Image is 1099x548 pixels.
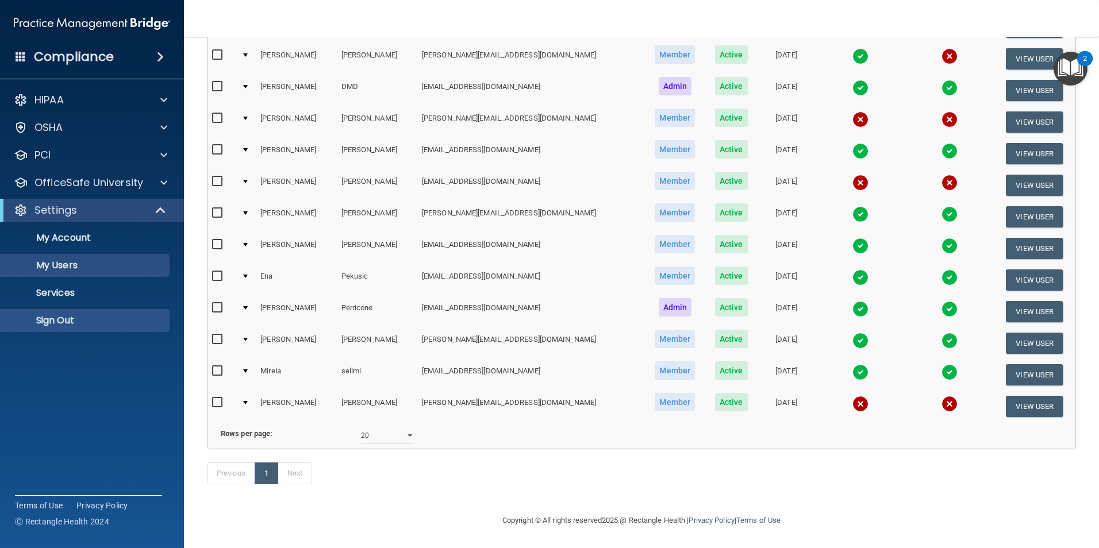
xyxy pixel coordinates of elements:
img: tick.e7d51cea.svg [942,238,958,254]
span: Admin [659,298,692,317]
button: View User [1006,80,1063,101]
td: [PERSON_NAME][EMAIL_ADDRESS][DOMAIN_NAME] [417,106,644,138]
div: 2 [1083,59,1087,74]
span: Member [655,203,695,222]
button: View User [1006,238,1063,259]
span: Ⓒ Rectangle Health 2024 [15,516,109,527]
a: 1 [255,462,278,484]
span: Active [715,235,748,253]
a: Next [278,462,312,484]
td: [PERSON_NAME] [337,233,417,264]
td: [DATE] [757,43,816,75]
td: [DATE] [757,264,816,296]
td: [PERSON_NAME] [256,296,336,327]
a: Terms of Use [15,500,63,511]
td: Perricone [337,296,417,327]
td: [PERSON_NAME] [337,327,417,359]
td: [PERSON_NAME] [337,43,417,75]
p: HIPAA [34,93,64,107]
span: Active [715,77,748,95]
span: Member [655,393,695,411]
p: Services [7,287,164,299]
td: [DATE] [757,201,816,233]
td: [DATE] [757,233,816,264]
td: [EMAIL_ADDRESS][DOMAIN_NAME] [417,296,644,327]
button: View User [1006,111,1063,133]
a: OfficeSafe University [14,176,167,190]
p: PCI [34,148,51,162]
span: Member [655,330,695,348]
span: Active [715,140,748,159]
td: selimi [337,359,417,391]
td: [PERSON_NAME][EMAIL_ADDRESS][DOMAIN_NAME] [417,201,644,233]
p: My Users [7,260,164,271]
td: [EMAIL_ADDRESS][DOMAIN_NAME] [417,75,644,106]
img: tick.e7d51cea.svg [942,301,958,317]
td: Mirela [256,359,336,391]
button: View User [1006,333,1063,354]
td: [EMAIL_ADDRESS][DOMAIN_NAME] [417,359,644,391]
td: [PERSON_NAME] [337,391,417,422]
img: tick.e7d51cea.svg [942,80,958,96]
span: Active [715,203,748,222]
img: tick.e7d51cea.svg [852,333,869,349]
span: Active [715,267,748,285]
img: tick.e7d51cea.svg [942,364,958,380]
img: cross.ca9f0e7f.svg [942,48,958,64]
span: Active [715,109,748,127]
a: Settings [14,203,167,217]
td: [PERSON_NAME][EMAIL_ADDRESS][DOMAIN_NAME] [417,43,644,75]
b: Rows per page: [221,429,272,438]
span: Member [655,235,695,253]
span: Member [655,172,695,190]
p: Sign Out [7,315,164,326]
span: Active [715,361,748,380]
img: cross.ca9f0e7f.svg [852,396,869,412]
td: [PERSON_NAME] [256,391,336,422]
p: OfficeSafe University [34,176,143,190]
img: tick.e7d51cea.svg [852,269,869,285]
span: Member [655,45,695,64]
img: tick.e7d51cea.svg [942,143,958,159]
td: [PERSON_NAME] [256,169,336,201]
a: HIPAA [14,93,167,107]
td: [PERSON_NAME] [256,138,336,169]
a: Terms of Use [736,516,781,524]
img: cross.ca9f0e7f.svg [942,111,958,128]
button: View User [1006,143,1063,164]
td: [PERSON_NAME] [337,201,417,233]
img: tick.e7d51cea.svg [852,143,869,159]
button: View User [1006,48,1063,70]
p: OSHA [34,121,63,134]
td: [DATE] [757,169,816,201]
img: tick.e7d51cea.svg [942,206,958,222]
td: [PERSON_NAME][EMAIL_ADDRESS][DOMAIN_NAME] [417,327,644,359]
td: [DATE] [757,106,816,138]
td: [PERSON_NAME] [256,75,336,106]
span: Member [655,140,695,159]
img: tick.e7d51cea.svg [852,48,869,64]
td: [PERSON_NAME] [256,106,336,138]
img: cross.ca9f0e7f.svg [852,111,869,128]
td: [PERSON_NAME] [256,327,336,359]
span: Active [715,45,748,64]
img: cross.ca9f0e7f.svg [942,175,958,191]
button: Open Resource Center, 2 new notifications [1054,52,1088,86]
td: [PERSON_NAME] [337,169,417,201]
img: tick.e7d51cea.svg [852,301,869,317]
img: cross.ca9f0e7f.svg [942,396,958,412]
span: Active [715,298,748,317]
a: Privacy Policy [76,500,128,511]
td: DMD [337,75,417,106]
p: My Account [7,232,164,244]
a: OSHA [14,121,167,134]
td: [PERSON_NAME] [337,106,417,138]
span: Admin [659,77,692,95]
img: tick.e7d51cea.svg [852,238,869,254]
a: PCI [14,148,167,162]
td: [PERSON_NAME] [256,233,336,264]
td: [DATE] [757,327,816,359]
td: [PERSON_NAME][EMAIL_ADDRESS][DOMAIN_NAME] [417,391,644,422]
span: Member [655,267,695,285]
button: View User [1006,301,1063,322]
